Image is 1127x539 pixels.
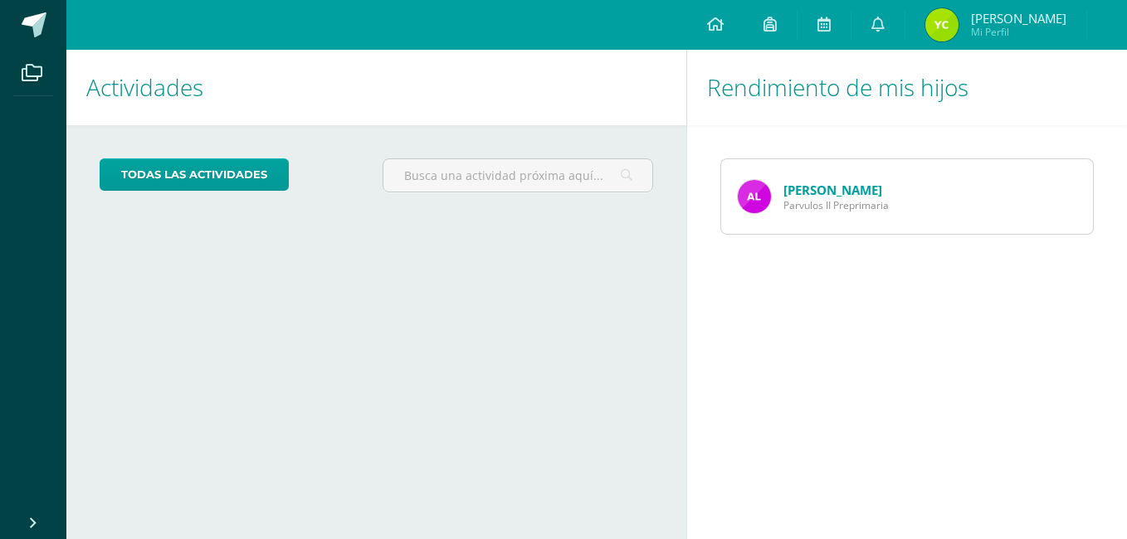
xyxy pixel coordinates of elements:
[86,50,666,125] h1: Actividades
[783,182,882,198] a: [PERSON_NAME]
[707,50,1107,125] h1: Rendimiento de mis hijos
[783,198,889,212] span: Parvulos II Preprimaria
[100,158,289,191] a: todas las Actividades
[971,10,1066,27] span: [PERSON_NAME]
[738,180,771,213] img: 47cae55139ca8769c18b40fa9087c36e.png
[971,25,1066,39] span: Mi Perfil
[925,8,959,41] img: c0ae3f24265c8190e5d79836a1d8d91d.png
[383,159,651,192] input: Busca una actividad próxima aquí...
